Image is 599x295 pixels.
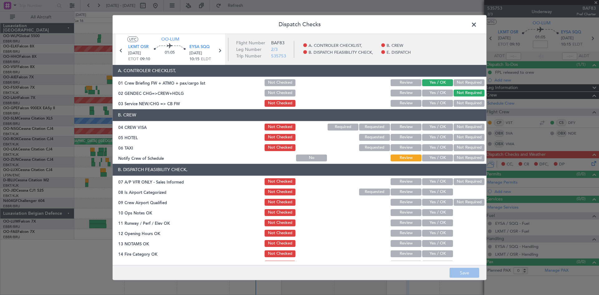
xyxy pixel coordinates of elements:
[454,178,485,185] button: Not Required
[113,15,486,34] header: Dispatch Checks
[454,199,485,206] button: Not Required
[454,79,485,86] button: Not Required
[454,100,485,107] button: Not Required
[454,90,485,96] button: Not Required
[454,124,485,130] button: Not Required
[454,134,485,141] button: Not Required
[454,155,485,161] button: Not Required
[454,144,485,151] button: Not Required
